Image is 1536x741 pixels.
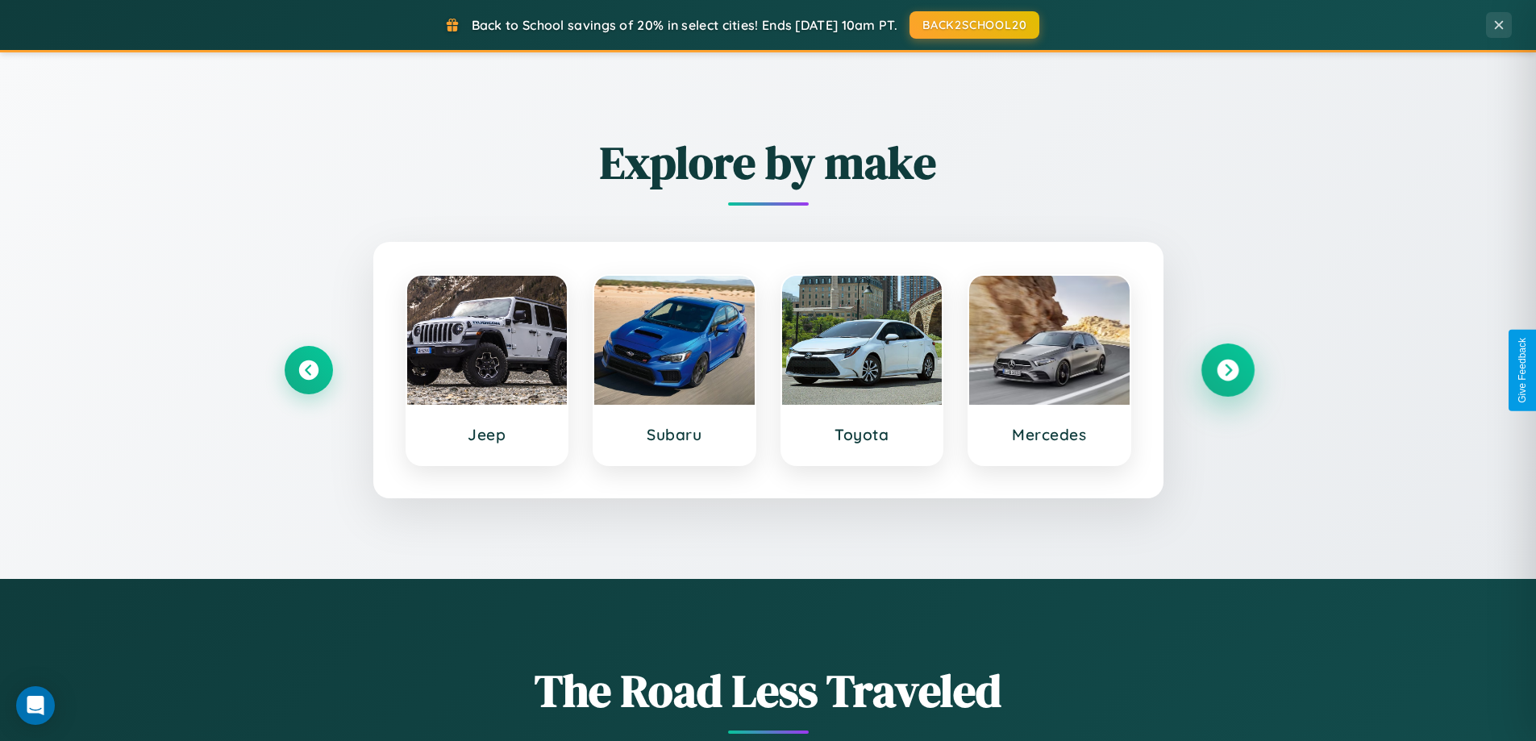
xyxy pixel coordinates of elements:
[423,425,552,444] h3: Jeep
[910,11,1039,39] button: BACK2SCHOOL20
[610,425,739,444] h3: Subaru
[285,660,1252,722] h1: The Road Less Traveled
[472,17,897,33] span: Back to School savings of 20% in select cities! Ends [DATE] 10am PT.
[985,425,1113,444] h3: Mercedes
[798,425,926,444] h3: Toyota
[16,686,55,725] div: Open Intercom Messenger
[1517,338,1528,403] div: Give Feedback
[285,131,1252,194] h2: Explore by make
